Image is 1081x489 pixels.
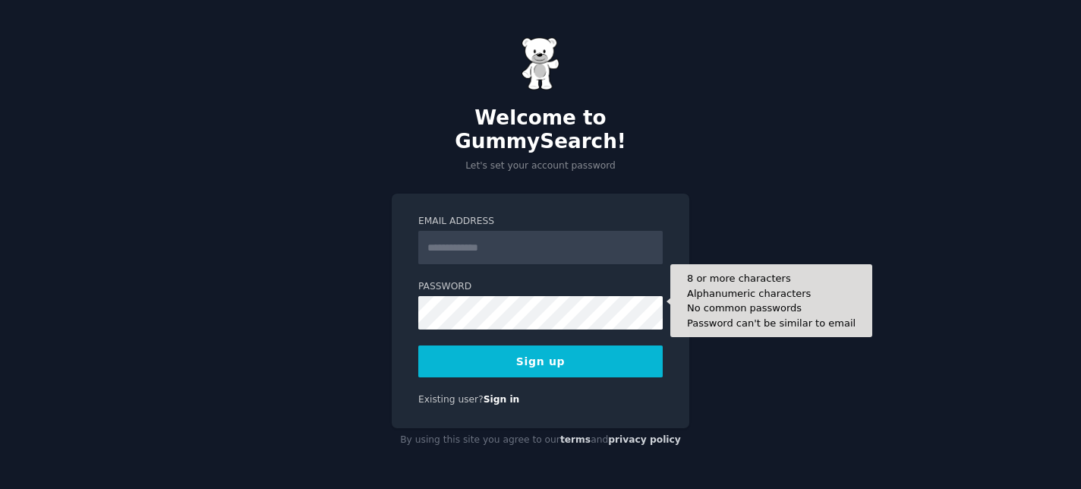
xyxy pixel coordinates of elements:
a: privacy policy [608,434,681,445]
label: Password [418,280,663,294]
span: Existing user? [418,394,484,405]
label: Email Address [418,215,663,229]
img: Gummy Bear [522,37,559,90]
a: terms [560,434,591,445]
p: Let's set your account password [392,159,689,173]
button: Sign up [418,345,663,377]
h2: Welcome to GummySearch! [392,106,689,154]
a: Sign in [484,394,520,405]
div: By using this site you agree to our and [392,428,689,453]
